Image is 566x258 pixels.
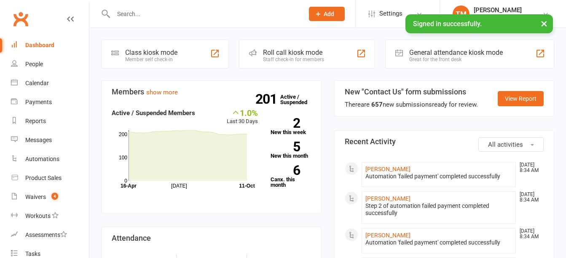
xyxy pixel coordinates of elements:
time: [DATE] 8:34 AM [515,192,543,203]
h3: Attendance [112,234,311,242]
div: Automations [25,156,59,162]
div: There are new submissions ready for review. [345,99,478,110]
div: Workouts [25,212,51,219]
strong: 6 [271,164,300,177]
button: Add [309,7,345,21]
a: show more [146,89,178,96]
h3: Recent Activity [345,137,544,146]
div: Tasks [25,250,40,257]
a: Waivers 4 [11,188,89,207]
strong: 5 [271,140,300,153]
div: Member self check-in [125,56,177,62]
div: Last 30 Days [227,108,258,126]
div: Automation 'failed payment' completed successfully [365,239,512,246]
a: People [11,55,89,74]
input: Search... [111,8,298,20]
div: Step 2 of automation failed payment completed successfully [365,202,512,217]
a: 5New this month [271,142,311,159]
div: Great for the front desk [409,56,503,62]
a: Automations [11,150,89,169]
a: 201Active / Suspended [280,88,317,111]
div: Calendar [25,80,49,86]
a: [PERSON_NAME] [365,166,410,172]
div: BUC Fitness [474,14,522,21]
div: Payments [25,99,52,105]
strong: 201 [255,93,280,105]
span: 4 [51,193,58,200]
span: All activities [488,141,523,148]
div: Assessments [25,231,67,238]
div: Staff check-in for members [263,56,324,62]
time: [DATE] 8:34 AM [515,228,543,239]
a: Payments [11,93,89,112]
a: Reports [11,112,89,131]
a: 2New this week [271,118,311,135]
div: TM [453,5,469,22]
div: Reports [25,118,46,124]
a: Dashboard [11,36,89,55]
a: Product Sales [11,169,89,188]
button: × [536,14,552,32]
strong: Active / Suspended Members [112,109,195,117]
span: Signed in successfully. [413,20,482,28]
button: All activities [478,137,544,152]
a: 6Canx. this month [271,165,311,188]
div: Dashboard [25,42,54,48]
div: Roll call kiosk mode [263,48,324,56]
a: Assessments [11,226,89,245]
div: General attendance kiosk mode [409,48,503,56]
a: Calendar [11,74,89,93]
a: Messages [11,131,89,150]
h3: Members [112,88,311,96]
a: Workouts [11,207,89,226]
div: Class kiosk mode [125,48,177,56]
h3: New "Contact Us" form submissions [345,88,478,96]
div: Automation 'failed payment' completed successfully [365,173,512,180]
div: Product Sales [25,175,62,181]
a: View Report [498,91,544,106]
span: Add [324,11,334,17]
div: [PERSON_NAME] [474,6,522,14]
time: [DATE] 8:34 AM [515,162,543,173]
div: 1.0% [227,108,258,117]
div: Messages [25,137,52,143]
strong: 2 [271,117,300,129]
a: [PERSON_NAME] [365,232,410,239]
div: People [25,61,43,67]
strong: 657 [371,101,383,108]
div: Waivers [25,193,46,200]
span: Settings [379,4,402,23]
a: Clubworx [10,8,31,30]
a: [PERSON_NAME] [365,195,410,202]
